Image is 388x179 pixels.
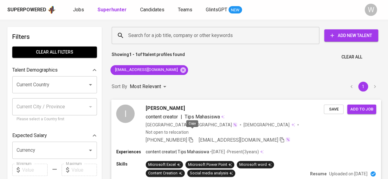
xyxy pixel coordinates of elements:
[142,52,144,57] b: 1
[178,7,192,13] span: Teams
[112,51,185,63] p: Showing of talent profiles found
[130,83,161,90] p: Most Relevant
[148,170,182,176] div: Content Creation
[71,164,97,176] input: Value
[329,32,373,39] span: Add New Talent
[285,137,290,142] img: magic_wand.svg
[129,52,138,57] b: 1 - 1
[206,6,242,14] a: GlintsGPT NEW
[116,161,146,167] p: Skills
[346,82,381,91] nav: pagination navigation
[239,162,271,167] div: Microsoft word
[17,116,93,122] p: Please select a Country first
[180,113,182,120] span: |
[86,80,95,89] button: Open
[347,104,376,114] button: Add to job
[140,7,164,13] span: Candidates
[324,29,378,42] button: Add New Talent
[73,7,84,13] span: Jobs
[17,48,92,56] span: Clear All filters
[110,65,188,75] div: [EMAIL_ADDRESS][DOMAIN_NAME]
[12,32,97,42] h6: Filters
[146,129,188,135] p: Not open to relocation
[206,7,227,13] span: GlintsGPT
[86,146,95,155] button: Open
[341,53,362,61] span: Clear All
[146,114,178,119] span: content creator
[12,66,58,74] p: Talent Demographics
[209,149,259,155] p: • [DATE] - Present ( 3 years )
[358,82,368,91] button: page 1
[7,6,46,13] div: Superpowered
[12,129,97,142] div: Expected Salary
[339,51,365,63] button: Clear All
[73,6,85,14] a: Jobs
[116,149,146,155] p: Experiences
[12,132,47,139] p: Expected Salary
[98,6,128,14] a: Superhunter
[7,5,56,14] a: Superpoweredapp logo
[365,4,377,16] div: W
[148,162,180,167] div: Microsoft Excel
[146,137,187,143] span: [PHONE_NUMBER]
[350,106,373,113] span: Add to job
[229,7,242,13] span: NEW
[146,149,209,155] p: content creator | Tips Mahasiswa
[329,171,367,177] p: Uploaded on [DATE]
[22,164,48,176] input: Value
[12,64,97,76] div: Talent Demographics
[324,104,344,114] button: Save
[48,5,56,14] img: app logo
[110,67,182,73] span: [EMAIL_ADDRESS][DOMAIN_NAME]
[146,121,237,128] div: [GEOGRAPHIC_DATA], [GEOGRAPHIC_DATA]
[310,171,327,177] p: Resume
[12,47,97,58] button: Clear All filters
[112,83,127,90] p: Sort By
[130,81,168,92] div: Most Relevant
[140,6,166,14] a: Candidates
[188,162,232,167] div: Microsoft Power Point
[190,170,232,176] div: Social media analysis
[146,104,185,112] span: [PERSON_NAME]
[98,7,127,13] b: Superhunter
[244,121,290,128] span: [DEMOGRAPHIC_DATA]
[232,122,237,127] img: magic_wand.svg
[184,114,220,119] span: Tips Mahasiswa
[178,6,194,14] a: Teams
[116,104,135,123] div: I
[199,137,278,143] span: [EMAIL_ADDRESS][DOMAIN_NAME]
[327,106,340,113] span: Save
